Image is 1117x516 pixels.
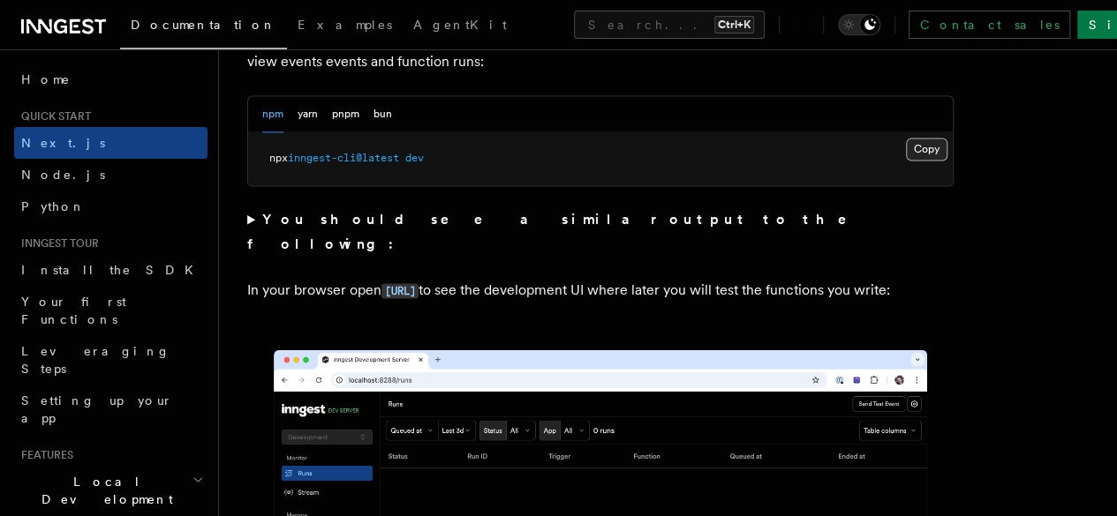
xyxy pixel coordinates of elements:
a: Setting up your app [14,385,208,434]
a: Home [14,64,208,95]
button: Local Development [14,466,208,515]
span: Features [14,448,73,462]
button: Search...Ctrl+K [574,11,765,39]
span: Python [21,199,86,213]
span: dev [405,152,424,164]
a: AgentKit [403,5,517,48]
a: Examples [287,5,403,48]
span: Leveraging Steps [21,344,170,376]
span: Your first Functions [21,295,126,326]
a: Python [14,191,208,222]
summary: You should see a similar output to the following: [247,207,954,257]
span: AgentKit [413,18,507,32]
span: Home [21,71,71,88]
a: Leveraging Steps [14,335,208,385]
button: yarn [298,96,318,132]
button: Copy [906,138,947,161]
button: pnpm [332,96,359,132]
span: Local Development [14,473,192,508]
span: inngest-cli@latest [288,152,399,164]
a: [URL] [381,281,419,298]
span: Quick start [14,109,91,123]
button: Toggle dark mode [838,14,880,35]
span: Inngest tour [14,236,99,251]
span: Examples [298,18,392,32]
span: Install the SDK [21,263,204,277]
kbd: Ctrl+K [714,16,754,34]
span: Node.js [21,168,105,182]
span: Setting up your app [21,393,173,425]
button: npm [262,96,283,132]
a: Node.js [14,159,208,191]
a: Install the SDK [14,254,208,286]
strong: You should see a similar output to the following: [247,211,872,252]
a: Documentation [120,5,287,49]
p: In your browser open to see the development UI where later you will test the functions you write: [247,278,954,303]
span: Next.js [21,136,105,150]
a: Next.js [14,127,208,159]
span: Documentation [131,18,276,32]
a: Your first Functions [14,286,208,335]
button: bun [374,96,392,132]
a: Contact sales [909,11,1070,39]
code: [URL] [381,283,419,298]
span: npx [269,152,288,164]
